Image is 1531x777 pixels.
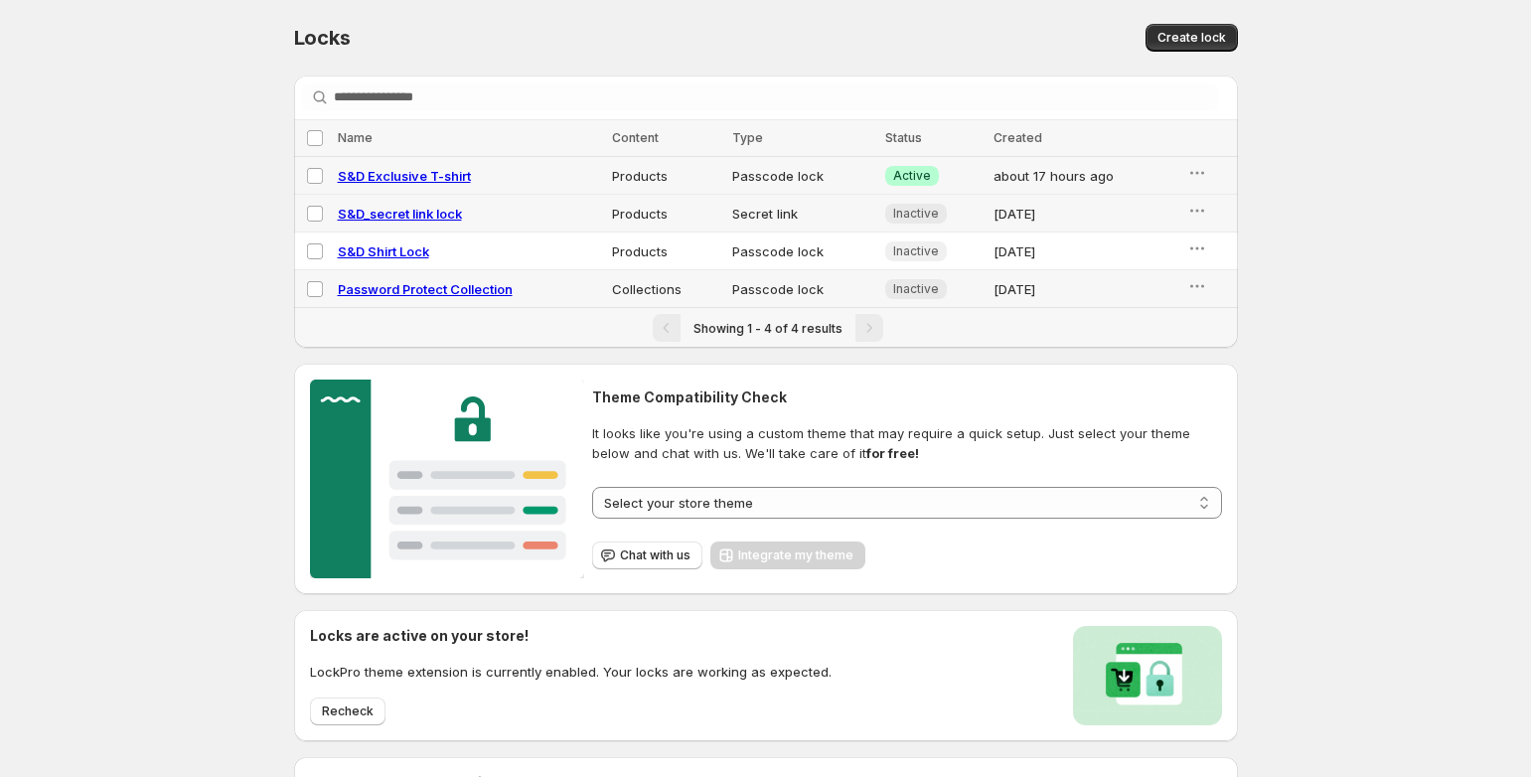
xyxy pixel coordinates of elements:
img: Locks activated [1073,626,1222,725]
a: S&D Exclusive T-shirt [338,168,471,184]
span: Inactive [893,243,939,259]
td: Passcode lock [726,157,878,195]
td: Collections [606,270,726,308]
span: Inactive [893,281,939,297]
button: Recheck [310,698,385,725]
td: about 17 hours ago [988,157,1182,195]
span: Type [732,130,763,145]
span: Chat with us [620,547,690,563]
td: Passcode lock [726,233,878,270]
h2: Theme Compatibility Check [592,388,1221,407]
a: S&D_secret link lock [338,206,462,222]
nav: Pagination [294,307,1238,348]
span: Inactive [893,206,939,222]
td: Products [606,233,726,270]
a: S&D Shirt Lock [338,243,429,259]
span: It looks like you're using a custom theme that may require a quick setup. Just select your theme ... [592,423,1221,463]
td: [DATE] [988,233,1182,270]
span: Locks [294,26,351,50]
span: Name [338,130,373,145]
td: Products [606,157,726,195]
span: Recheck [322,703,374,719]
button: Chat with us [592,542,702,569]
span: Active [893,168,931,184]
h2: Locks are active on your store! [310,626,832,646]
img: Customer support [310,380,585,578]
td: Secret link [726,195,878,233]
span: Status [885,130,922,145]
a: Password Protect Collection [338,281,513,297]
span: Created [994,130,1042,145]
td: [DATE] [988,195,1182,233]
p: LockPro theme extension is currently enabled. Your locks are working as expected. [310,662,832,682]
button: Create lock [1146,24,1238,52]
strong: for free! [866,445,919,461]
span: Content [612,130,659,145]
td: Products [606,195,726,233]
span: Create lock [1157,30,1226,46]
td: [DATE] [988,270,1182,308]
span: Showing 1 - 4 of 4 results [693,321,842,336]
td: Passcode lock [726,270,878,308]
